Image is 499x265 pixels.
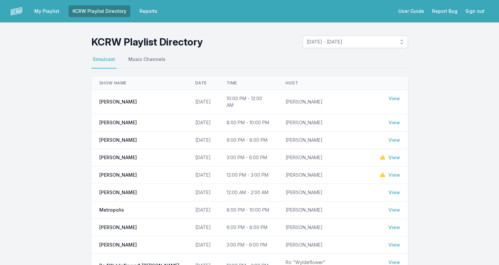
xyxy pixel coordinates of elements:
[187,201,219,219] td: [DATE]
[187,76,219,90] th: Date
[187,219,219,236] td: [DATE]
[136,5,161,17] a: Reports
[219,201,278,219] td: 8:00 PM - 10:00 PM
[187,149,219,166] td: [DATE]
[11,5,22,17] img: logo-white-87cec1fa9cbef997252546196dc51331.png
[278,132,371,149] td: [PERSON_NAME]
[187,184,219,201] td: [DATE]
[278,90,371,114] td: [PERSON_NAME]
[187,166,219,184] td: [DATE]
[278,201,371,219] td: [PERSON_NAME]
[99,99,137,105] span: [PERSON_NAME]
[389,119,400,126] a: View
[99,242,137,248] span: [PERSON_NAME]
[389,207,400,213] a: View
[99,224,137,231] span: [PERSON_NAME]
[99,172,137,178] span: [PERSON_NAME]
[91,56,116,69] button: Simulcast
[219,90,278,114] td: 10:00 PM - 12:00 AM
[461,5,488,17] button: Sign out
[99,119,137,126] span: [PERSON_NAME]
[389,172,400,178] a: View
[99,207,124,213] span: Metropolis
[278,76,371,90] th: Host
[91,76,187,90] th: Show Name
[278,184,371,201] td: [PERSON_NAME]
[91,36,203,48] h1: KCRW Playlist Directory
[389,154,400,161] a: View
[307,39,394,45] span: [DATE] - [DATE]
[219,114,278,132] td: 8:00 PM - 10:00 PM
[99,137,137,143] span: [PERSON_NAME]
[278,166,371,184] td: [PERSON_NAME]
[394,5,428,17] a: User Guide
[278,219,371,236] td: [PERSON_NAME]
[99,189,137,196] span: [PERSON_NAME]
[278,149,371,166] td: [PERSON_NAME]
[389,95,400,102] a: View
[278,114,371,132] td: [PERSON_NAME]
[187,114,219,132] td: [DATE]
[389,137,400,143] a: View
[69,5,130,17] a: KCRW Playlist Directory
[219,149,278,166] td: 3:00 PM - 6:00 PM
[187,132,219,149] td: [DATE]
[219,76,278,90] th: Time
[219,166,278,184] td: 12:00 PM - 3:00 PM
[219,219,278,236] td: 6:00 PM - 8:00 PM
[187,90,219,114] td: [DATE]
[30,5,63,17] a: My Playlist
[127,56,167,69] button: Music Channels
[389,224,400,231] a: View
[389,189,400,196] a: View
[219,132,278,149] td: 6:00 PM - 8:00 PM
[428,5,461,17] a: Report Bug
[278,236,371,254] td: [PERSON_NAME]
[219,236,278,254] td: 3:00 PM - 6:00 PM
[187,236,219,254] td: [DATE]
[389,242,400,248] a: View
[219,184,278,201] td: 12:00 AM - 2:00 AM
[99,154,137,161] span: [PERSON_NAME]
[302,36,408,48] button: [DATE] - [DATE]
